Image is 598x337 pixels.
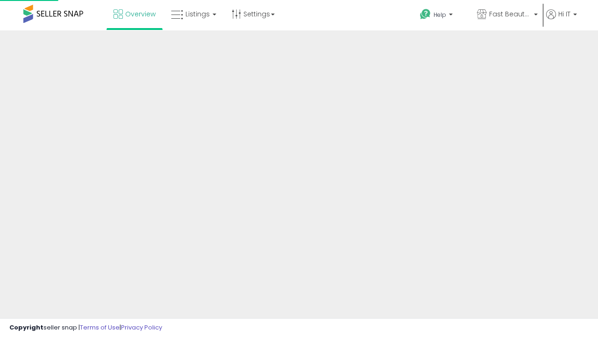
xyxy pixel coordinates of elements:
[125,9,156,19] span: Overview
[9,323,43,332] strong: Copyright
[489,9,531,19] span: Fast Beauty ([GEOGRAPHIC_DATA])
[558,9,570,19] span: Hi IT
[420,8,431,20] i: Get Help
[413,1,469,30] a: Help
[434,11,446,19] span: Help
[9,323,162,332] div: seller snap | |
[121,323,162,332] a: Privacy Policy
[80,323,120,332] a: Terms of Use
[546,9,577,30] a: Hi IT
[185,9,210,19] span: Listings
